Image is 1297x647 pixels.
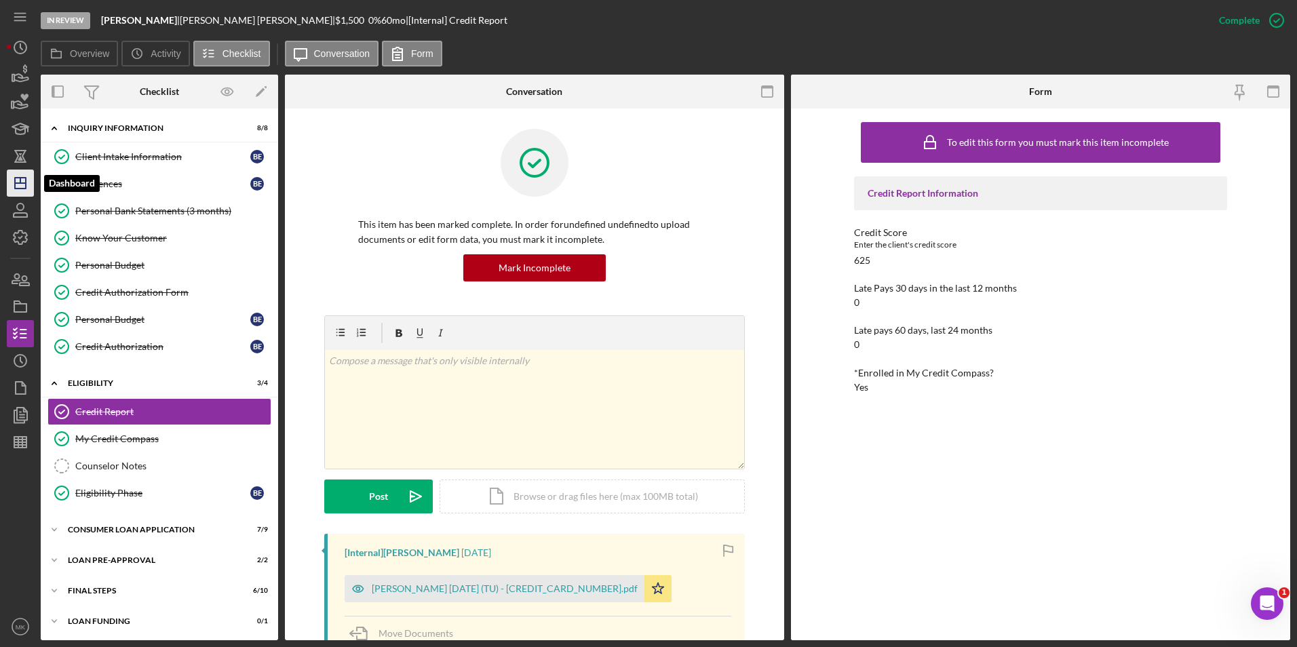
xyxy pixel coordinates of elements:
[47,197,271,224] a: Personal Bank Statements (3 months)
[358,217,711,248] p: This item has been marked complete. In order for undefined undefined to upload documents or edit ...
[47,398,271,425] a: Credit Report
[7,613,34,640] button: MK
[68,587,234,595] div: FINAL STEPS
[854,255,870,266] div: 625
[381,15,406,26] div: 60 mo
[854,339,859,350] div: 0
[461,547,491,558] time: 2025-09-03 15:12
[250,340,264,353] div: B E
[101,14,177,26] b: [PERSON_NAME]
[75,287,271,298] div: Credit Authorization Form
[854,227,1227,238] div: Credit Score
[75,178,250,189] div: References
[499,254,570,281] div: Mark Incomplete
[75,433,271,444] div: My Credit Compass
[345,547,459,558] div: [Internal] [PERSON_NAME]
[193,41,270,66] button: Checklist
[382,41,442,66] button: Form
[324,479,433,513] button: Post
[68,617,234,625] div: Loan Funding
[250,313,264,326] div: B E
[101,15,180,26] div: |
[47,425,271,452] a: My Credit Compass
[41,41,118,66] button: Overview
[140,86,179,97] div: Checklist
[244,124,268,132] div: 8 / 8
[68,124,234,132] div: Inquiry Information
[244,617,268,625] div: 0 / 1
[854,325,1227,336] div: Late pays 60 days, last 24 months
[41,12,90,29] div: In Review
[854,382,868,393] div: Yes
[75,260,271,271] div: Personal Budget
[250,177,264,191] div: B E
[68,526,234,534] div: Consumer Loan Application
[372,583,638,594] div: [PERSON_NAME] [DATE] (TU) - [CREDIT_CARD_NUMBER].pdf
[250,150,264,163] div: B E
[854,297,859,308] div: 0
[47,143,271,170] a: Client Intake InformationBE
[1219,7,1260,34] div: Complete
[47,452,271,479] a: Counselor Notes
[868,188,1214,199] div: Credit Report Information
[406,15,507,26] div: | [Internal] Credit Report
[947,137,1169,148] div: To edit this form you must mark this item incomplete
[75,205,271,216] div: Personal Bank Statements (3 months)
[1279,587,1290,598] span: 1
[75,460,271,471] div: Counselor Notes
[47,333,271,360] a: Credit AuthorizationBE
[75,488,250,498] div: Eligibility Phase
[1251,587,1283,620] iframe: Intercom live chat
[47,306,271,333] a: Personal BudgetBE
[180,15,335,26] div: [PERSON_NAME] [PERSON_NAME] |
[335,14,364,26] span: $1,500
[250,486,264,500] div: B E
[47,224,271,252] a: Know Your Customer
[75,406,271,417] div: Credit Report
[1029,86,1052,97] div: Form
[47,170,271,197] a: ReferencesBE
[75,233,271,243] div: Know Your Customer
[314,48,370,59] label: Conversation
[16,623,26,631] text: MK
[345,575,672,602] button: [PERSON_NAME] [DATE] (TU) - [CREDIT_CARD_NUMBER].pdf
[75,341,250,352] div: Credit Authorization
[368,15,381,26] div: 0 %
[369,479,388,513] div: Post
[463,254,606,281] button: Mark Incomplete
[244,379,268,387] div: 3 / 4
[75,314,250,325] div: Personal Budget
[47,279,271,306] a: Credit Authorization Form
[285,41,379,66] button: Conversation
[411,48,433,59] label: Form
[151,48,180,59] label: Activity
[68,556,234,564] div: Loan Pre-Approval
[244,587,268,595] div: 6 / 10
[75,151,250,162] div: Client Intake Information
[1205,7,1290,34] button: Complete
[854,238,1227,252] div: Enter the client's credit score
[379,627,453,639] span: Move Documents
[68,379,234,387] div: Eligibility
[506,86,562,97] div: Conversation
[244,526,268,534] div: 7 / 9
[854,368,1227,378] div: *Enrolled in My Credit Compass?
[121,41,189,66] button: Activity
[70,48,109,59] label: Overview
[47,479,271,507] a: Eligibility PhaseBE
[47,252,271,279] a: Personal Budget
[222,48,261,59] label: Checklist
[244,556,268,564] div: 2 / 2
[854,283,1227,294] div: Late Pays 30 days in the last 12 months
